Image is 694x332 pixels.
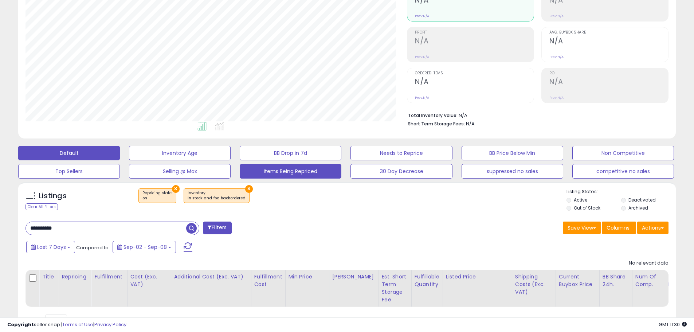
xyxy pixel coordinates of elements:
[7,321,126,328] div: seller snap | |
[629,260,668,267] div: No relevant data
[332,273,376,281] div: [PERSON_NAME]
[62,273,88,281] div: Repricing
[415,273,440,288] div: Fulfillable Quantity
[174,273,248,281] div: Additional Cost (Exc. VAT)
[289,273,326,281] div: Min Price
[42,273,55,281] div: Title
[446,273,509,281] div: Listed Price
[382,273,408,304] div: Est. Short Term Storage Fee
[76,244,110,251] span: Compared to:
[254,273,282,288] div: Fulfillment Cost
[31,317,83,324] span: Show: entries
[659,321,687,328] span: 2025-09-16 11:30 GMT
[62,321,93,328] a: Terms of Use
[635,273,662,288] div: Num of Comp.
[94,321,126,328] a: Privacy Policy
[559,273,596,288] div: Current Buybox Price
[7,321,34,328] strong: Copyright
[94,273,124,281] div: Fulfillment
[515,273,553,296] div: Shipping Costs (Exc. VAT)
[130,273,168,288] div: Cost (Exc. VAT)
[603,273,629,288] div: BB Share 24h.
